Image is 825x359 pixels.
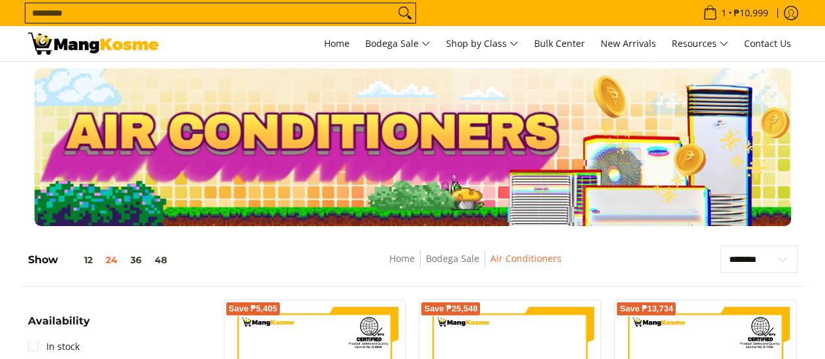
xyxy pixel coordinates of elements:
[446,36,518,52] span: Shop by Class
[719,8,728,18] span: 1
[699,6,772,20] span: •
[28,336,80,357] a: In stock
[28,33,158,55] img: Bodega Sale Aircon l Mang Kosme: Home Appliances Warehouse Sale
[28,316,90,326] span: Availability
[620,305,673,313] span: Save ₱13,734
[318,26,356,61] a: Home
[528,26,592,61] a: Bulk Center
[293,251,656,280] nav: Breadcrumbs
[389,252,415,265] a: Home
[738,26,798,61] a: Contact Us
[534,37,585,50] span: Bulk Center
[229,305,278,313] span: Save ₱5,405
[601,37,656,50] span: New Arrivals
[594,26,663,61] a: New Arrivals
[124,255,148,265] button: 36
[365,36,430,52] span: Bodega Sale
[490,252,562,265] a: Air Conditioners
[744,37,791,50] span: Contact Us
[424,305,477,313] span: Save ₱25,548
[665,26,735,61] a: Resources
[440,26,525,61] a: Shop by Class
[58,255,99,265] button: 12
[324,37,350,50] span: Home
[172,26,798,61] nav: Main Menu
[732,8,770,18] span: ₱10,999
[359,26,437,61] a: Bodega Sale
[28,253,173,266] h5: Show
[395,3,415,23] button: Search
[28,316,90,336] summary: Open
[672,36,728,52] span: Resources
[426,252,479,265] a: Bodega Sale
[148,255,173,265] button: 48
[99,255,124,265] button: 24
